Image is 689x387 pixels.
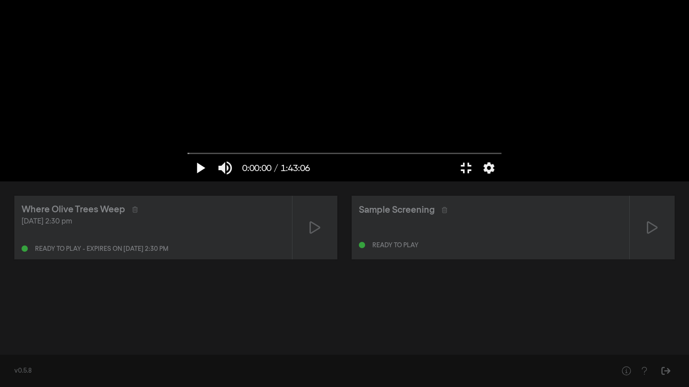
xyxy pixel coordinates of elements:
button: Help [617,362,635,380]
button: Sign Out [657,362,675,380]
button: Help [635,362,653,380]
div: Sample Screening [359,203,435,217]
div: Where Olive Trees Weep [22,203,125,216]
button: Play [188,155,213,181]
button: Mute [213,155,238,181]
button: More settings [479,155,499,181]
div: Ready to play - expires on [DATE] 2:30 pm [35,246,168,252]
button: Exit full screen [454,155,479,181]
div: Ready to play [372,242,419,249]
div: [DATE] 2:30 pm [22,216,285,227]
div: v0.5.8 [14,366,599,376]
button: 0:00:00 / 1:43:06 [238,155,314,181]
